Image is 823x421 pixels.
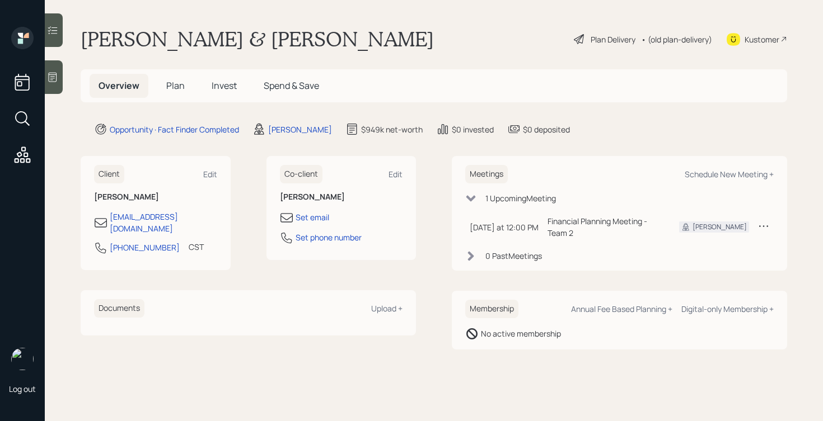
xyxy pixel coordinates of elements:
[268,124,332,135] div: [PERSON_NAME]
[452,124,494,135] div: $0 invested
[280,192,403,202] h6: [PERSON_NAME]
[280,165,322,183] h6: Co-client
[641,34,712,45] div: • (old plan-delivery)
[681,304,774,314] div: Digital-only Membership +
[94,299,144,318] h6: Documents
[110,124,239,135] div: Opportunity · Fact Finder Completed
[9,384,36,394] div: Log out
[389,169,403,179] div: Edit
[465,300,518,318] h6: Membership
[94,192,217,202] h6: [PERSON_NAME]
[110,211,217,234] div: [EMAIL_ADDRESS][DOMAIN_NAME]
[11,348,34,370] img: retirable_logo.png
[81,27,434,51] h1: [PERSON_NAME] & [PERSON_NAME]
[166,79,185,92] span: Plan
[189,241,204,253] div: CST
[361,124,423,135] div: $949k net-worth
[371,303,403,314] div: Upload +
[685,169,774,179] div: Schedule New Meeting +
[296,211,329,223] div: Set email
[693,222,747,232] div: [PERSON_NAME]
[571,304,672,314] div: Annual Fee Based Planning +
[296,231,362,243] div: Set phone number
[523,124,570,135] div: $0 deposited
[591,34,635,45] div: Plan Delivery
[212,79,237,92] span: Invest
[110,242,180,253] div: [PHONE_NUMBER]
[470,221,539,233] div: [DATE] at 12:00 PM
[481,328,561,339] div: No active membership
[465,165,508,183] h6: Meetings
[485,250,542,262] div: 0 Past Meeting s
[203,169,217,179] div: Edit
[264,79,319,92] span: Spend & Save
[745,34,779,45] div: Kustomer
[94,165,124,183] h6: Client
[548,215,661,239] div: Financial Planning Meeting - Team 2
[99,79,139,92] span: Overview
[485,192,556,204] div: 1 Upcoming Meeting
